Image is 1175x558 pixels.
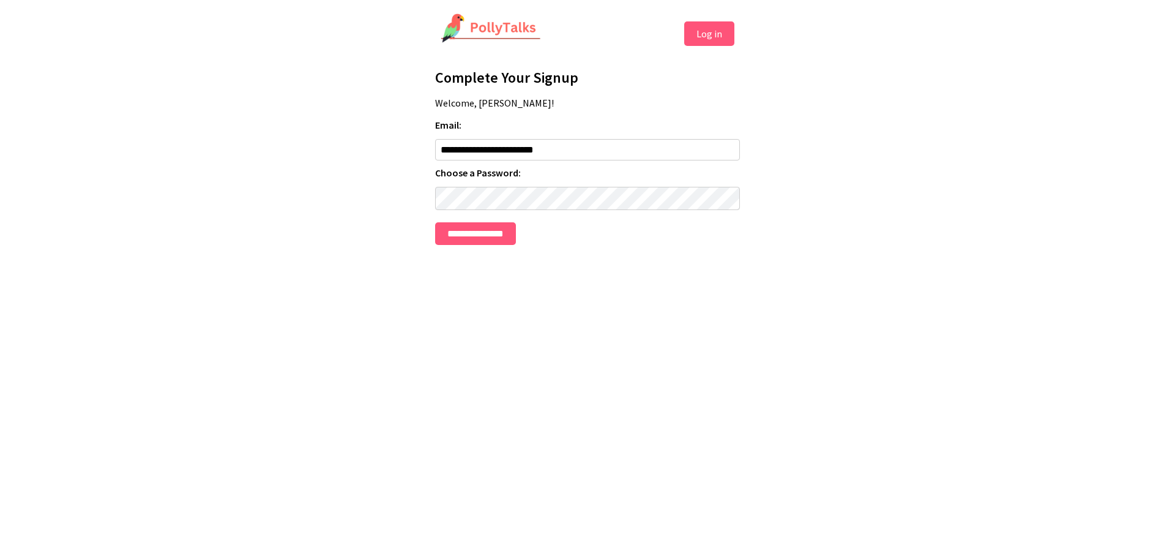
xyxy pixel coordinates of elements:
img: PollyTalks Logo [441,13,541,44]
h1: Complete Your Signup [435,68,740,87]
p: Welcome, [PERSON_NAME]! [435,97,740,109]
label: Email: [435,119,740,131]
button: Log in [684,21,734,46]
label: Choose a Password: [435,167,740,179]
